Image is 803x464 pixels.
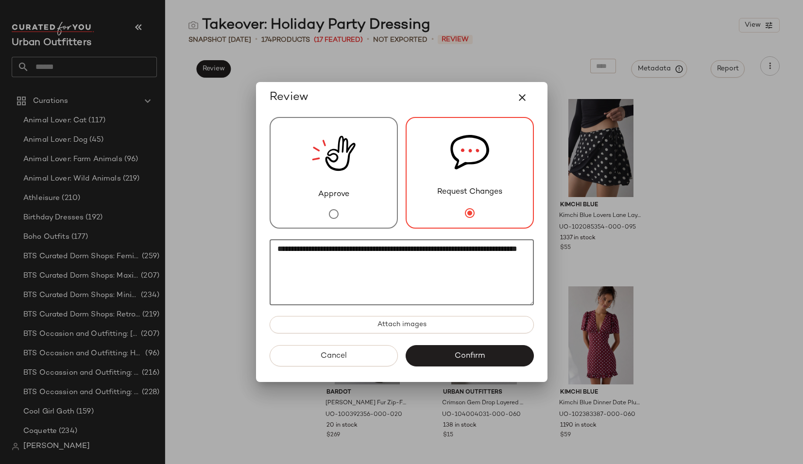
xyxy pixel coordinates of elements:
span: Attach images [376,321,426,329]
span: Confirm [454,351,485,361]
span: Cancel [320,351,347,361]
span: Request Changes [437,186,502,198]
span: Review [270,90,308,105]
img: review_new_snapshot.RGmwQ69l.svg [312,118,356,189]
button: Cancel [270,345,398,366]
span: Approve [318,189,349,200]
button: Confirm [406,345,534,366]
button: Attach images [270,316,534,333]
img: svg%3e [450,118,489,186]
